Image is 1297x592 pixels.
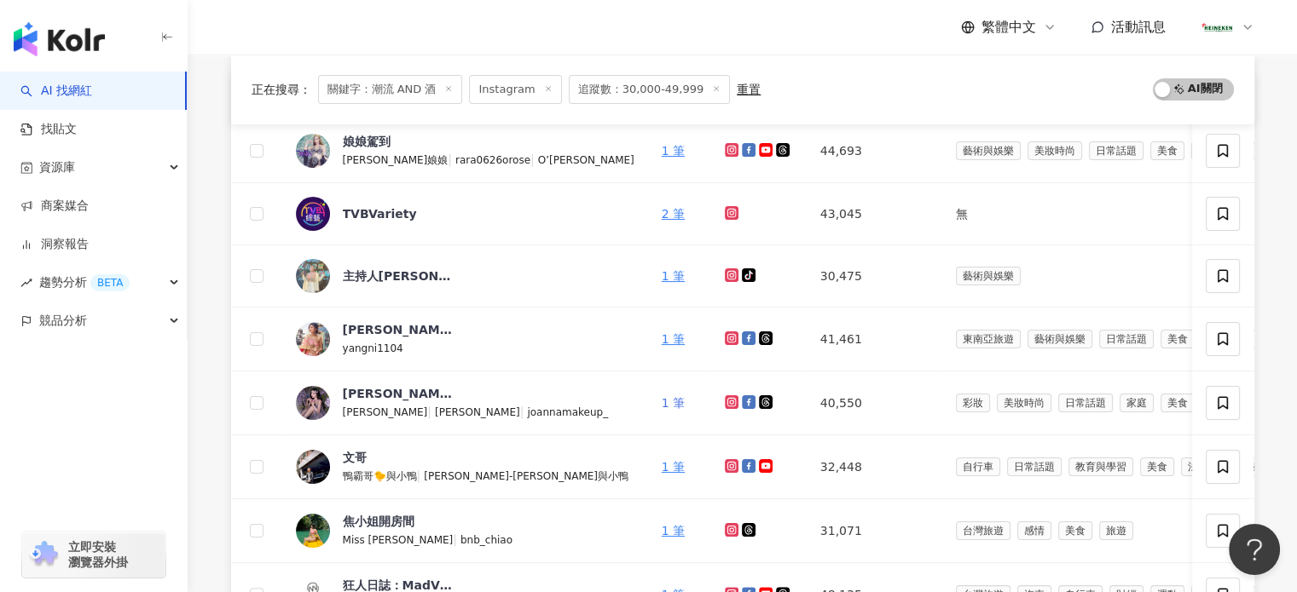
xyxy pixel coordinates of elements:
td: 32,448 [807,435,942,499]
span: 教育與學習 [1068,457,1133,476]
span: joannamakeup_ [527,406,608,418]
span: 資源庫 [39,148,75,187]
a: KOL Avatar[PERSON_NAME]yangni1104 [296,321,634,357]
span: 美食 [1150,141,1184,160]
span: [PERSON_NAME]-[PERSON_NAME]與小鴨 [424,470,628,482]
span: Instagram [469,75,561,104]
span: | [530,152,538,166]
span: 鴨霸哥🐤與小鴨 [343,470,417,482]
td: 41,461 [807,307,942,371]
span: Miss [PERSON_NAME] [343,534,454,546]
a: chrome extension立即安裝 瀏覽器外掛 [22,532,165,578]
div: [PERSON_NAME] [343,321,454,338]
span: 立即安裝 瀏覽器外掛 [68,539,128,570]
img: chrome extension [27,541,61,568]
a: 洞察報告 [20,236,89,253]
img: KOL Avatar [296,386,330,420]
span: 藝術與娛樂 [956,267,1021,285]
span: 追蹤數：30,000-49,999 [569,75,731,104]
a: KOL Avatar文哥鴨霸哥🐤與小鴨|[PERSON_NAME]-[PERSON_NAME]與小鴨 [296,449,634,485]
span: 日常話題 [1099,330,1154,348]
a: KOL AvatarTVBVariety [296,197,634,231]
td: 30,475 [807,245,942,307]
span: 東南亞旅遊 [956,330,1021,348]
span: | [427,405,435,418]
a: 1 筆 [662,524,685,537]
span: 藝術與娛樂 [1028,330,1092,348]
div: 娘娘駕到 [343,133,391,150]
span: rara0626orose [455,154,530,166]
span: 美食 [1161,394,1195,412]
div: [PERSON_NAME] [343,385,454,402]
span: 日常話題 [1089,141,1144,160]
img: KOL Avatar [296,134,330,168]
img: KOL Avatar [296,322,330,356]
span: | [520,405,528,418]
span: 競品分析 [39,302,87,340]
a: 商案媒合 [20,198,89,215]
span: 台灣旅遊 [956,521,1010,540]
span: 彩妝 [956,394,990,412]
span: O’[PERSON_NAME] [538,154,634,166]
span: 日常話題 [1058,394,1113,412]
span: [PERSON_NAME]娘娘 [343,154,449,166]
a: searchAI 找網紅 [20,83,92,100]
div: TVBVariety [343,205,417,222]
img: KOL Avatar [296,259,330,293]
div: 主持人[PERSON_NAME]·新竹最辣教練 [343,267,454,285]
a: 1 筆 [662,460,685,474]
span: | [448,152,455,166]
span: 關鍵字：潮流 AND 酒 [318,75,463,104]
span: 美妝時尚 [1028,141,1082,160]
div: BETA [90,274,130,291]
span: | [417,468,425,482]
a: 找貼文 [20,121,77,138]
span: 美妝時尚 [997,394,1051,412]
div: 重置 [737,83,761,96]
span: 活動訊息 [1111,19,1166,35]
a: 1 筆 [662,144,685,158]
td: 43,045 [807,183,942,245]
a: 2 筆 [662,207,685,221]
span: 命理占卜 [1191,141,1246,160]
a: 1 筆 [662,332,685,346]
td: 31,071 [807,499,942,563]
span: 正在搜尋 ： [252,83,311,96]
a: 1 筆 [662,396,685,410]
span: [PERSON_NAME] [343,406,428,418]
div: 焦小姐開房間 [343,513,414,530]
span: 法政社會 [1181,457,1236,476]
span: [PERSON_NAME] [435,406,520,418]
img: KOL Avatar [296,197,330,231]
span: 自行車 [956,457,1000,476]
img: KOL Avatar [296,450,330,484]
span: 美食 [1058,521,1092,540]
span: 繁體中文 [981,18,1036,37]
span: 趨勢分析 [39,263,130,302]
img: logo [14,22,105,56]
iframe: Help Scout Beacon - Open [1229,524,1280,575]
td: 40,550 [807,371,942,435]
span: 藝術與娛樂 [956,141,1021,160]
span: | [453,532,460,546]
span: 美食 [1140,457,1174,476]
span: 美食 [1161,330,1195,348]
span: 家庭 [1120,394,1154,412]
a: KOL Avatar主持人[PERSON_NAME]·新竹最辣教練 [296,259,634,293]
div: 文哥 [343,449,367,466]
span: 旅遊 [1099,521,1133,540]
td: 44,693 [807,119,942,183]
span: 感情 [1017,521,1051,540]
span: bnb_chiao [460,534,512,546]
span: 日常話題 [1007,457,1062,476]
span: rise [20,277,32,289]
img: KOL Avatar [296,514,330,548]
a: KOL Avatar娘娘駕到[PERSON_NAME]娘娘|rara0626orose|O’[PERSON_NAME] [296,133,634,169]
a: KOL Avatar焦小姐開房間Miss [PERSON_NAME]|bnb_chiao [296,513,634,549]
span: yangni1104 [343,342,403,354]
a: KOL Avatar[PERSON_NAME][PERSON_NAME]|[PERSON_NAME]|joannamakeup_ [296,385,634,421]
img: HTW_logo.png [1201,11,1233,43]
a: 1 筆 [662,269,685,283]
